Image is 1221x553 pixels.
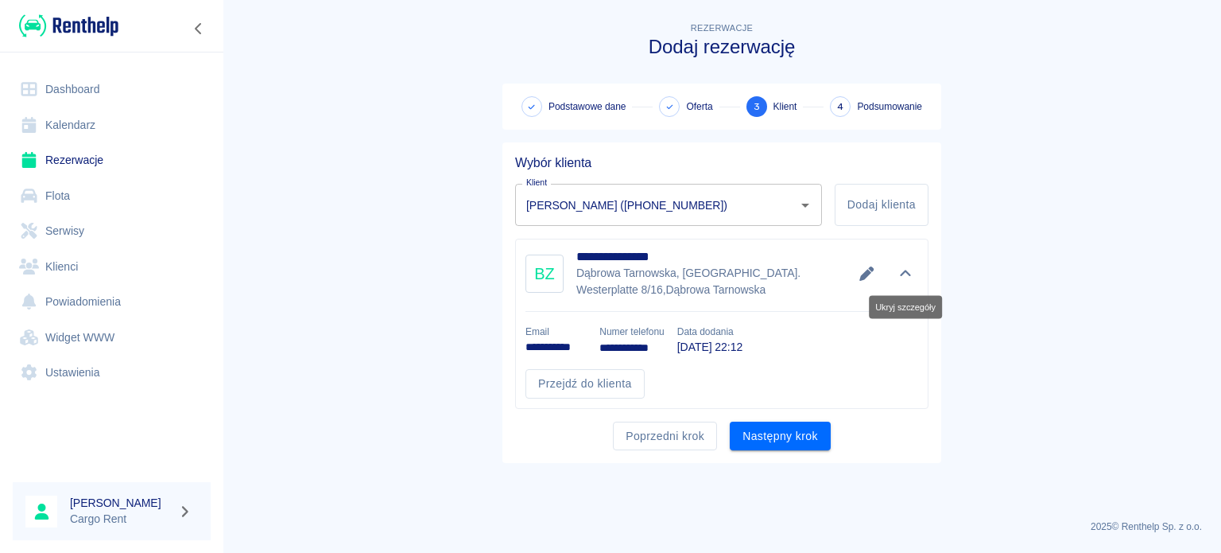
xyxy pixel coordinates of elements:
h6: [PERSON_NAME] [70,495,172,511]
a: Ustawienia [13,355,211,391]
a: Dashboard [13,72,211,107]
button: Poprzedni krok [613,422,717,451]
p: 2025 © Renthelp Sp. z o.o. [242,520,1202,534]
p: Numer telefonu [599,325,664,339]
p: [DATE] 22:12 [677,339,742,356]
span: 4 [837,99,843,115]
img: Renthelp logo [19,13,118,39]
a: Serwisy [13,213,211,249]
a: Kalendarz [13,107,211,143]
button: Ukryj szczegóły [893,263,919,285]
button: Dodaj klienta [835,184,928,226]
a: Przejdź do klienta [525,369,645,399]
span: Klient [773,99,797,114]
button: Otwórz [794,194,816,216]
p: Email [525,325,587,339]
a: Powiadomienia [13,284,211,320]
p: Dąbrowa Tarnowska, [GEOGRAPHIC_DATA]. Westerplatte 8/16 , Dąbrowa Tarnowska [576,265,841,298]
button: Zwiń nawigację [187,18,211,39]
a: Rezerwacje [13,142,211,178]
h3: Dodaj rezerwację [502,36,941,58]
span: 3 [754,99,760,115]
div: Ukryj szczegóły [869,296,942,319]
span: Oferta [686,99,712,114]
span: Rezerwacje [691,23,753,33]
p: Cargo Rent [70,511,172,528]
h5: Wybór klienta [515,155,928,171]
p: Data dodania [677,325,742,339]
span: Podstawowe dane [548,99,626,114]
a: Flota [13,178,211,214]
a: Renthelp logo [13,13,118,39]
button: Następny krok [730,422,831,451]
button: Edytuj dane [854,263,880,285]
span: Podsumowanie [857,99,922,114]
a: Widget WWW [13,320,211,356]
a: Klienci [13,249,211,285]
div: BZ [525,255,564,293]
label: Klient [526,177,547,189]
